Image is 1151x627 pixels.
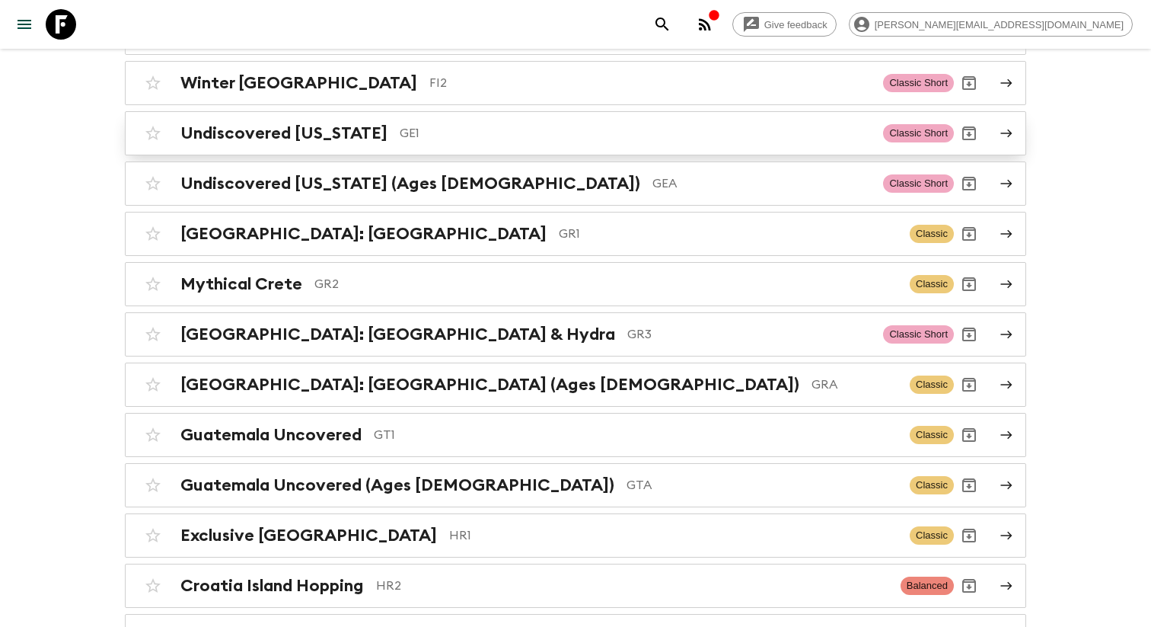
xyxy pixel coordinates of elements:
[429,74,871,92] p: FI2
[180,274,302,294] h2: Mythical Crete
[954,319,984,350] button: Archive
[910,426,954,444] span: Classic
[910,225,954,243] span: Classic
[180,475,614,495] h2: Guatemala Uncovered (Ages [DEMOGRAPHIC_DATA])
[180,375,799,395] h2: [GEOGRAPHIC_DATA]: [GEOGRAPHIC_DATA] (Ages [DEMOGRAPHIC_DATA])
[954,168,984,199] button: Archive
[866,19,1132,30] span: [PERSON_NAME][EMAIL_ADDRESS][DOMAIN_NAME]
[910,476,954,494] span: Classic
[559,225,898,243] p: GR1
[9,9,40,40] button: menu
[180,224,547,244] h2: [GEOGRAPHIC_DATA]: [GEOGRAPHIC_DATA]
[954,470,984,501] button: Archive
[627,476,898,494] p: GTA
[180,174,640,194] h2: Undiscovered [US_STATE] (Ages [DEMOGRAPHIC_DATA])
[125,513,1026,558] a: Exclusive [GEOGRAPHIC_DATA]HR1ClassicArchive
[883,325,954,344] span: Classic Short
[954,219,984,249] button: Archive
[125,162,1026,206] a: Undiscovered [US_STATE] (Ages [DEMOGRAPHIC_DATA])GEAClassic ShortArchive
[180,73,417,93] h2: Winter [GEOGRAPHIC_DATA]
[314,275,898,293] p: GR2
[627,325,871,344] p: GR3
[125,363,1026,407] a: [GEOGRAPHIC_DATA]: [GEOGRAPHIC_DATA] (Ages [DEMOGRAPHIC_DATA])GRAClassicArchive
[400,124,871,142] p: GE1
[954,269,984,299] button: Archive
[954,520,984,551] button: Archive
[180,425,362,445] h2: Guatemala Uncovered
[910,275,954,293] span: Classic
[125,212,1026,256] a: [GEOGRAPHIC_DATA]: [GEOGRAPHIC_DATA]GR1ClassicArchive
[849,12,1133,37] div: [PERSON_NAME][EMAIL_ADDRESS][DOMAIN_NAME]
[756,19,836,30] span: Give feedback
[125,463,1026,507] a: Guatemala Uncovered (Ages [DEMOGRAPHIC_DATA])GTAClassicArchive
[883,174,954,193] span: Classic Short
[374,426,898,444] p: GT1
[180,576,364,596] h2: Croatia Island Hopping
[180,123,387,143] h2: Undiscovered [US_STATE]
[954,571,984,601] button: Archive
[652,174,871,193] p: GEA
[376,577,888,595] p: HR2
[954,420,984,450] button: Archive
[180,325,615,344] h2: [GEOGRAPHIC_DATA]: [GEOGRAPHIC_DATA] & Hydra
[811,376,898,394] p: GRA
[954,68,984,98] button: Archive
[449,526,898,545] p: HR1
[954,118,984,149] button: Archive
[732,12,837,37] a: Give feedback
[647,9,678,40] button: search adventures
[883,124,954,142] span: Classic Short
[910,376,954,394] span: Classic
[125,564,1026,608] a: Croatia Island HoppingHR2BalancedArchive
[910,526,954,545] span: Classic
[901,577,954,595] span: Balanced
[125,61,1026,105] a: Winter [GEOGRAPHIC_DATA]FI2Classic ShortArchive
[883,74,954,92] span: Classic Short
[954,369,984,400] button: Archive
[125,111,1026,155] a: Undiscovered [US_STATE]GE1Classic ShortArchive
[125,312,1026,357] a: [GEOGRAPHIC_DATA]: [GEOGRAPHIC_DATA] & HydraGR3Classic ShortArchive
[125,262,1026,306] a: Mythical CreteGR2ClassicArchive
[125,413,1026,457] a: Guatemala UncoveredGT1ClassicArchive
[180,526,437,545] h2: Exclusive [GEOGRAPHIC_DATA]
